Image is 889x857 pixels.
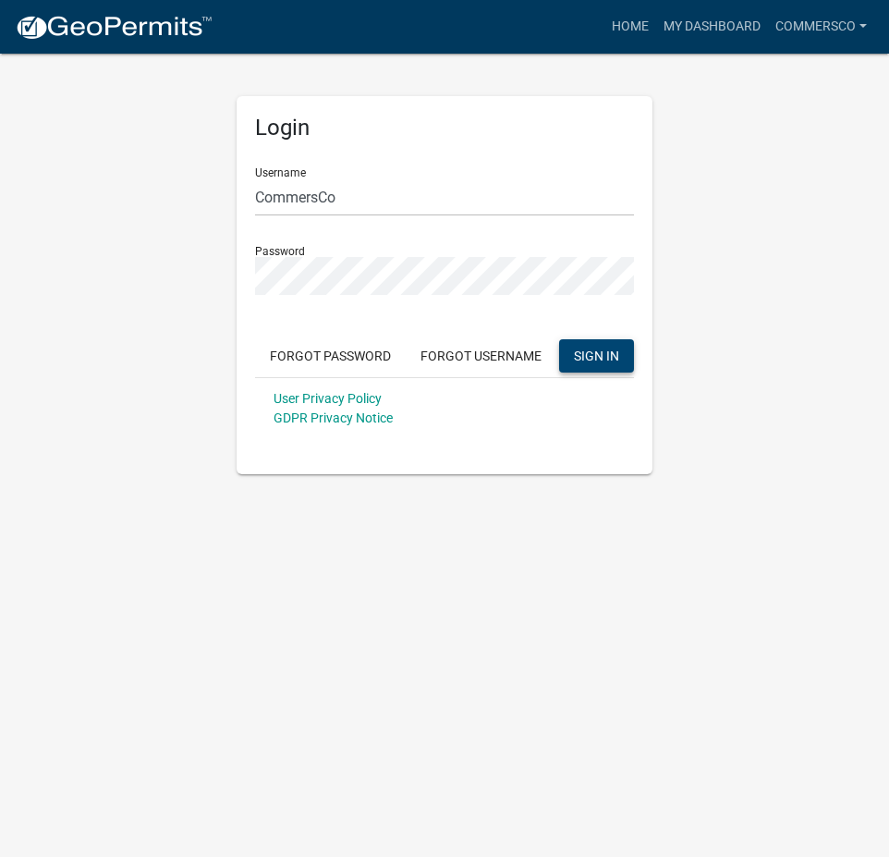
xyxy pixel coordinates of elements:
a: GDPR Privacy Notice [274,410,393,425]
button: Forgot Username [406,339,556,373]
a: My Dashboard [656,9,768,44]
a: Home [604,9,656,44]
button: Forgot Password [255,339,406,373]
h5: Login [255,115,634,141]
a: User Privacy Policy [274,391,382,406]
a: CommersCo [768,9,874,44]
button: SIGN IN [559,339,634,373]
span: SIGN IN [574,348,619,362]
